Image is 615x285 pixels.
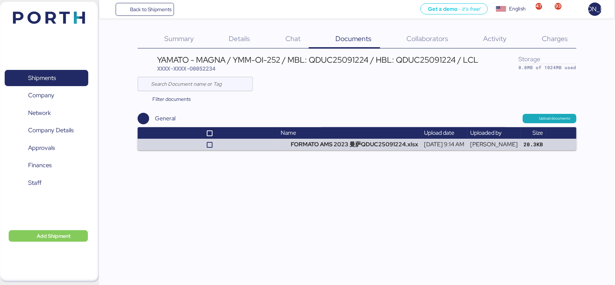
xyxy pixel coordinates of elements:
button: Upload documents [523,114,576,123]
span: Shipments [28,73,56,83]
span: Back to Shipments [130,5,171,14]
span: Activity [483,34,507,43]
button: Menu [103,3,116,15]
td: [PERSON_NAME] [468,139,521,150]
a: Finances [5,157,88,174]
a: Shipments [5,70,88,86]
div: YAMATO - MAGNA / YMM-OI-252 / MBL: QDUC25091224 / HBL: QDUC25091224 / LCL [157,56,478,64]
span: Documents [335,34,371,43]
span: Summary [164,34,194,43]
input: Search Document name or Tag [151,77,249,91]
button: Add Shipment [9,230,88,242]
span: Approvals [28,143,55,153]
div: General [155,114,175,123]
td: [DATE] 9:14 AM [422,139,468,150]
a: Company Details [5,122,88,139]
span: Add Shipment [37,232,71,240]
span: Charges [542,34,568,43]
a: Back to Shipments [116,3,174,16]
span: Uploaded by [471,129,502,137]
div: English [509,5,526,13]
span: Chat [285,34,300,43]
span: Collaborators [407,34,449,43]
span: Company Details [28,125,73,135]
span: Staff [28,178,41,188]
span: Name [281,129,297,137]
a: Network [5,105,88,121]
span: XXXX-XXXX-O0052234 [157,65,215,72]
a: Staff [5,175,88,191]
span: Details [229,34,250,43]
span: Upload date [424,129,455,137]
td: FORMATO AMS 2023 曼萨QDUC25091224.xlsx [278,139,422,150]
button: Filter documents [138,93,196,106]
td: 20.3KB [521,139,546,150]
span: Network [28,108,51,118]
span: Company [28,90,54,101]
span: Finances [28,160,52,170]
span: Storage [519,55,541,63]
div: 0.0MB of 1024MB used [519,64,576,71]
a: Company [5,87,88,104]
a: Approvals [5,140,88,156]
span: Upload documents [539,115,571,122]
span: Filter documents [152,95,191,103]
span: Size [533,129,543,137]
